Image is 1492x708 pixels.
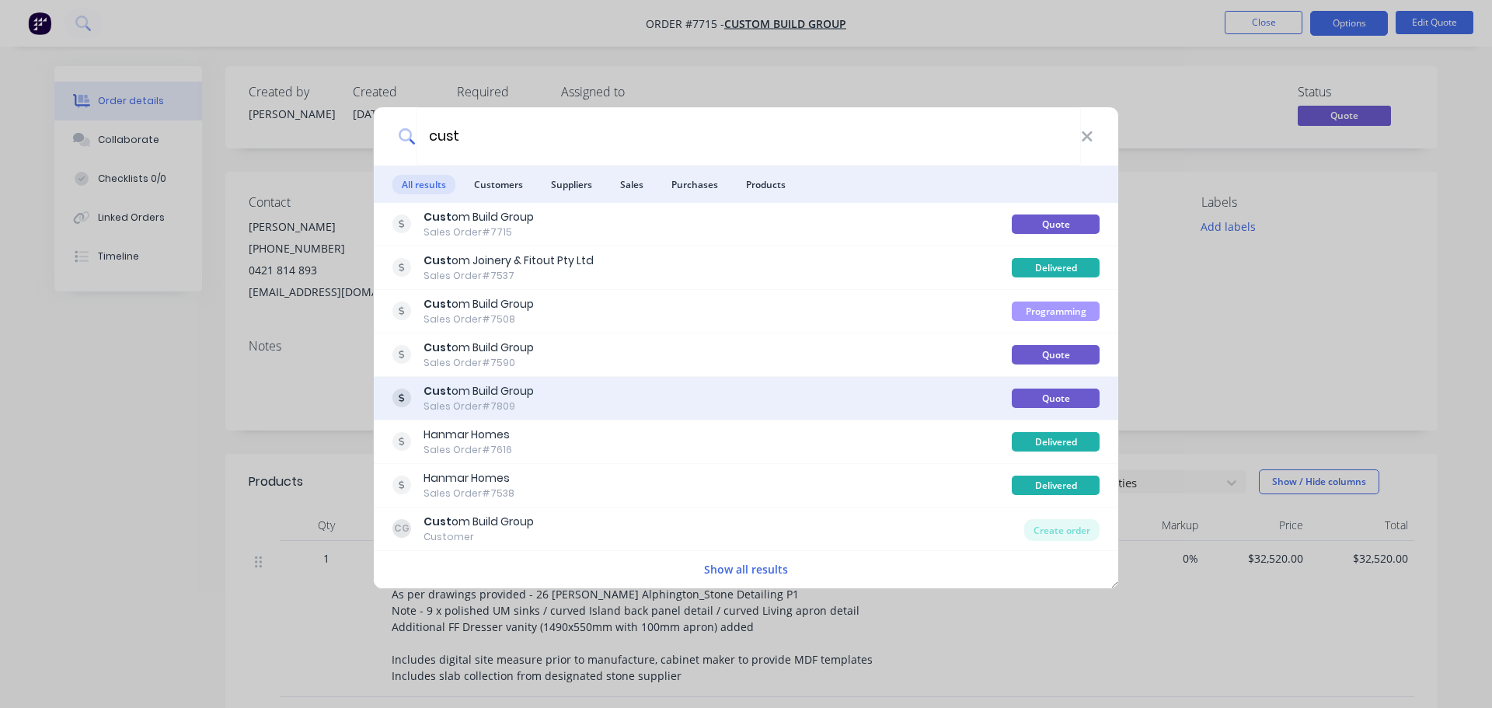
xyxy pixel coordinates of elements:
[737,175,795,194] span: Products
[1012,214,1100,234] div: Quote
[1012,258,1100,277] div: Delivered
[392,175,455,194] span: All results
[1012,389,1100,408] div: Quote
[424,253,594,269] div: om Joinery & Fitout Pty Ltd
[1012,345,1100,364] div: Quote
[424,340,451,355] b: Cust
[424,340,534,356] div: om Build Group
[424,487,514,500] div: Sales Order #7538
[1012,432,1100,452] div: Delivered
[424,269,594,283] div: Sales Order #7537
[699,560,793,578] button: Show all results
[424,209,534,225] div: om Build Group
[611,175,653,194] span: Sales
[424,312,534,326] div: Sales Order #7508
[424,383,451,399] b: Cust
[424,225,534,239] div: Sales Order #7715
[416,107,1081,166] input: Start typing a customer or supplier name to create a new order...
[1012,302,1100,321] div: Programming
[424,296,451,312] b: Cust
[424,296,534,312] div: om Build Group
[424,383,534,399] div: om Build Group
[1024,519,1100,541] div: Create order
[424,530,534,544] div: Customer
[1012,476,1100,495] div: Delivered
[424,399,534,413] div: Sales Order #7809
[424,443,512,457] div: Sales Order #7616
[392,519,411,538] div: CG
[424,253,451,268] b: Cust
[424,470,514,487] div: Hanmar Homes
[424,514,451,529] b: Cust
[465,175,532,194] span: Customers
[542,175,601,194] span: Suppliers
[424,356,534,370] div: Sales Order #7590
[424,514,534,530] div: om Build Group
[662,175,727,194] span: Purchases
[424,427,512,443] div: Hanmar Homes
[424,209,451,225] b: Cust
